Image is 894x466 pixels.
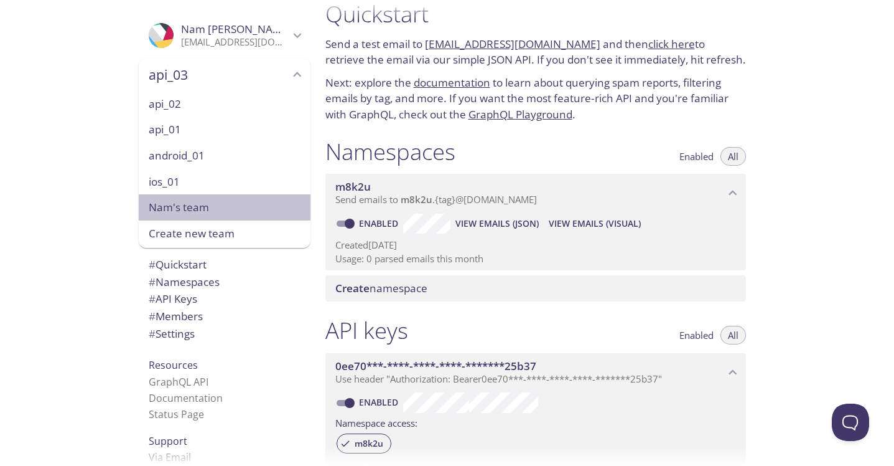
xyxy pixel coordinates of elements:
[337,434,391,454] div: m8k2u
[325,174,746,212] div: m8k2u namespace
[325,316,408,345] h1: API keys
[149,292,156,306] span: #
[425,37,600,51] a: [EMAIL_ADDRESS][DOMAIN_NAME]
[325,36,746,68] p: Send a test email to and then to retrieve the email via our simple JSON API. If you don't see it ...
[672,147,721,166] button: Enabled
[149,121,300,138] span: api_01
[414,75,490,90] a: documentation
[335,252,736,265] p: Usage: 0 parsed emails this month
[139,290,310,308] div: API Keys
[181,36,289,49] p: [EMAIL_ADDRESS][DOMAIN_NAME]
[149,391,223,405] a: Documentation
[832,404,869,441] iframe: Help Scout Beacon - Open
[335,179,371,194] span: m8k2u
[325,275,746,302] div: Create namespace
[335,281,427,295] span: namespace
[335,239,736,252] p: Created [DATE]
[149,199,300,216] span: Nam's team
[549,216,641,231] span: View Emails (Visual)
[149,148,300,164] span: android_01
[149,226,300,242] span: Create new team
[139,15,310,56] div: Nam Kevin
[139,221,310,248] div: Create new team
[149,434,187,448] span: Support
[149,275,220,289] span: Namespaces
[139,325,310,343] div: Team Settings
[468,107,572,121] a: GraphQL Playground
[181,22,292,36] span: Nam [PERSON_NAME]
[672,326,721,345] button: Enabled
[149,292,197,306] span: API Keys
[149,309,156,323] span: #
[139,256,310,273] div: Quickstart
[149,326,156,341] span: #
[149,257,156,272] span: #
[149,309,203,323] span: Members
[347,438,391,449] span: m8k2u
[720,326,746,345] button: All
[450,214,544,234] button: View Emails (JSON)
[139,91,310,117] div: api_02
[149,66,289,83] span: api_03
[139,169,310,195] div: ios_01
[455,216,539,231] span: View Emails (JSON)
[325,138,455,166] h1: Namespaces
[648,37,695,51] a: click here
[335,281,370,295] span: Create
[149,375,208,389] a: GraphQL API
[149,257,207,272] span: Quickstart
[149,358,198,372] span: Resources
[357,217,403,229] a: Enabled
[139,308,310,325] div: Members
[139,117,310,143] div: api_01
[139,59,310,91] div: api_03
[149,174,300,190] span: ios_01
[720,147,746,166] button: All
[149,275,156,289] span: #
[149,326,195,341] span: Settings
[139,143,310,169] div: android_01
[149,407,204,421] a: Status Page
[139,273,310,291] div: Namespaces
[357,396,403,408] a: Enabled
[139,194,310,221] div: Nam's team
[325,75,746,123] p: Next: explore the to learn about querying spam reports, filtering emails by tag, and more. If you...
[401,193,432,206] span: m8k2u
[335,413,417,431] label: Namespace access:
[149,96,300,112] span: api_02
[544,214,646,234] button: View Emails (Visual)
[335,193,537,206] span: Send emails to . {tag} @[DOMAIN_NAME]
